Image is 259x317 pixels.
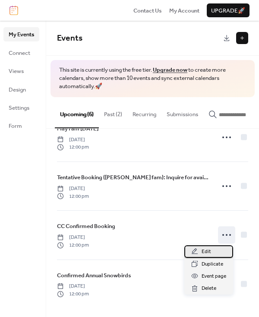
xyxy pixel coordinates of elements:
[9,30,34,39] span: My Events
[169,6,199,15] a: My Account
[99,97,127,127] button: Past (2)
[55,97,99,128] button: Upcoming (6)
[133,6,162,15] a: Contact Us
[57,222,115,231] a: CC Confirmed Booking
[57,185,89,193] span: [DATE]
[9,67,24,76] span: Views
[57,271,131,280] a: Confirmed Annual Snowbirds
[9,122,22,130] span: Form
[3,27,39,41] a: My Events
[3,101,39,114] a: Settings
[57,241,89,249] span: 12:00 pm
[59,66,246,91] span: This site is currently using the free tier. to create more calendars, show more than 10 events an...
[127,97,161,127] button: Recurring
[57,290,89,298] span: 12:00 pm
[57,136,89,144] span: [DATE]
[3,46,39,60] a: Connect
[57,222,115,231] span: CC Confirmed Booking
[3,119,39,133] a: Form
[57,271,131,280] span: Confirmed Annual Snowbirds
[57,234,89,241] span: [DATE]
[57,193,89,200] span: 12:00 pm
[202,247,211,256] span: Edit
[9,104,29,112] span: Settings
[57,173,209,182] a: Tentative Booking ([PERSON_NAME] fam): Inquire for availability
[9,86,26,94] span: Design
[153,64,187,76] a: Upgrade now
[161,97,203,127] button: Submissions
[9,6,18,15] img: logo
[207,3,250,17] button: Upgrade🚀
[57,282,89,290] span: [DATE]
[3,82,39,96] a: Design
[202,272,226,281] span: Event page
[57,30,82,46] span: Events
[9,49,30,57] span: Connect
[202,284,216,293] span: Delete
[202,260,223,269] span: Duplicate
[3,64,39,78] a: Views
[211,6,245,15] span: Upgrade 🚀
[57,124,98,133] a: May Fam [DATE]
[57,173,209,182] span: Tentative Booking ([PERSON_NAME] fam): Inquire for availability
[57,143,89,151] span: 12:00 pm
